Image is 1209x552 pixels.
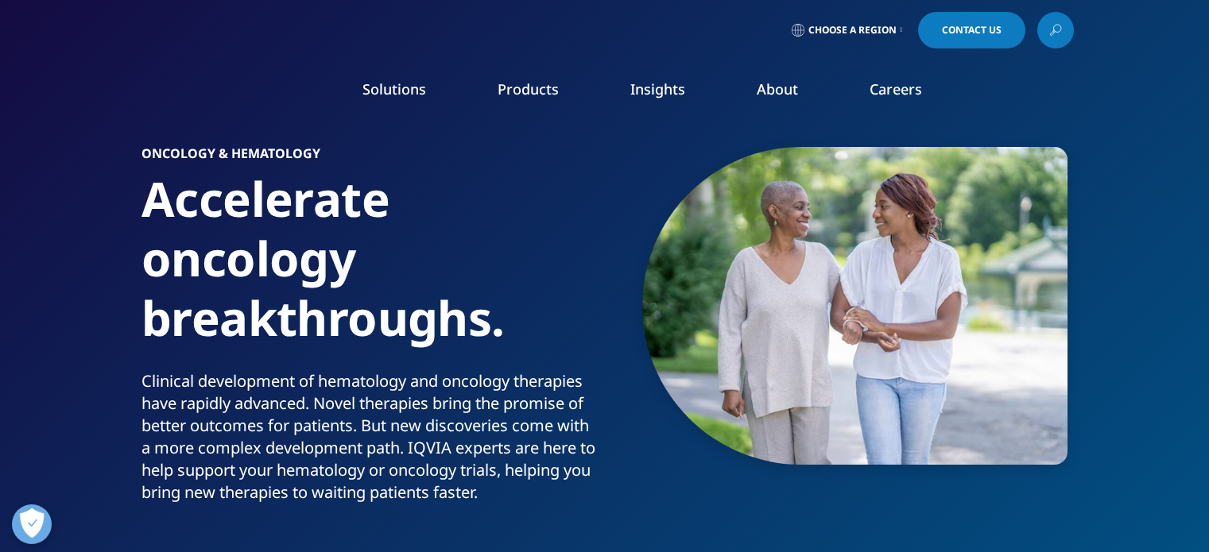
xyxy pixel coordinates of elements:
[141,370,595,503] span: Clinical development of hematology and oncology therapies have rapidly advanced. Novel therapies ...
[12,504,52,544] button: Open Preferences
[498,79,559,98] a: Products
[942,25,1002,35] span: Contact Us
[141,288,599,348] div: breakthroughs.
[642,147,1068,465] img: 1210_bonding-with-mother-who-has-cancer.jpg
[362,79,426,98] a: Solutions
[918,12,1025,48] a: Contact Us
[141,147,599,169] h6: Oncology & Hematology
[870,79,922,98] a: Careers
[630,79,685,98] a: Insights
[269,56,1074,130] nav: Primary
[757,79,798,98] a: About
[141,169,599,370] h1: Accelerate oncology
[808,24,897,37] span: Choose a Region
